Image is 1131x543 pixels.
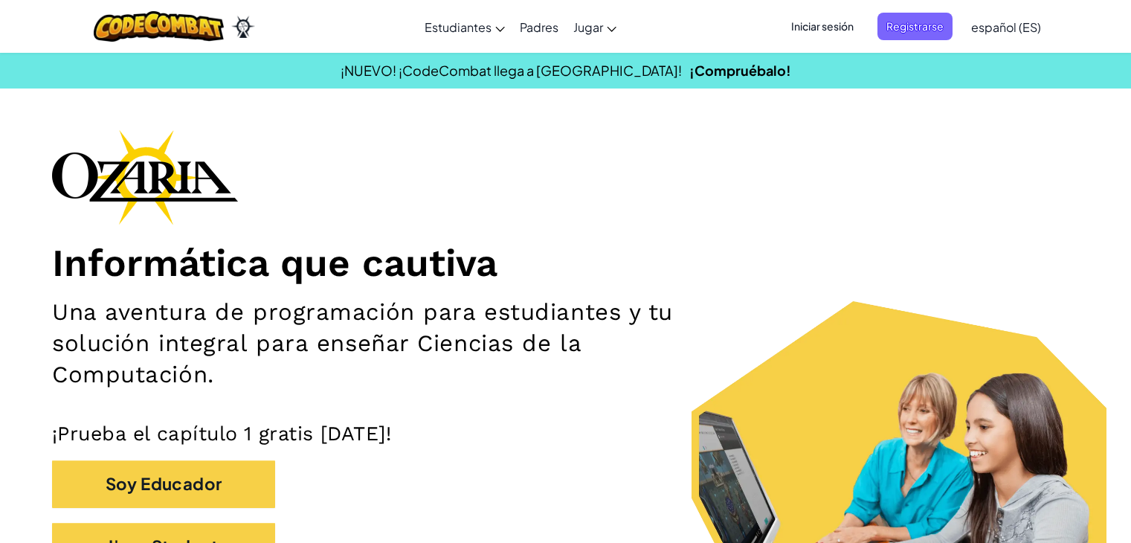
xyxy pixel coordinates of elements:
img: CodeCombat logo [94,11,224,42]
a: español (ES) [964,7,1048,47]
span: ¡NUEVO! ¡CodeCombat llega a [GEOGRAPHIC_DATA]! [341,62,682,79]
a: Padres [512,7,566,47]
h2: Una aventura de programación para estudiantes y tu solución integral para enseñar Ciencias de la ... [52,297,740,391]
a: Estudiantes [417,7,512,47]
a: Jugar [566,7,624,47]
a: ¡Compruébalo! [689,62,791,79]
button: Registrarse [877,13,953,40]
button: Soy Educador [52,460,275,507]
span: español (ES) [971,19,1041,35]
img: Ozaria branding logo [52,129,238,225]
h1: Informática que cautiva [52,240,1079,286]
span: Estudiantes [425,19,492,35]
img: Ozaria [231,16,255,38]
span: Jugar [573,19,603,35]
p: ¡Prueba el capítulo 1 gratis [DATE]! [52,421,1079,446]
button: Iniciar sesión [782,13,863,40]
